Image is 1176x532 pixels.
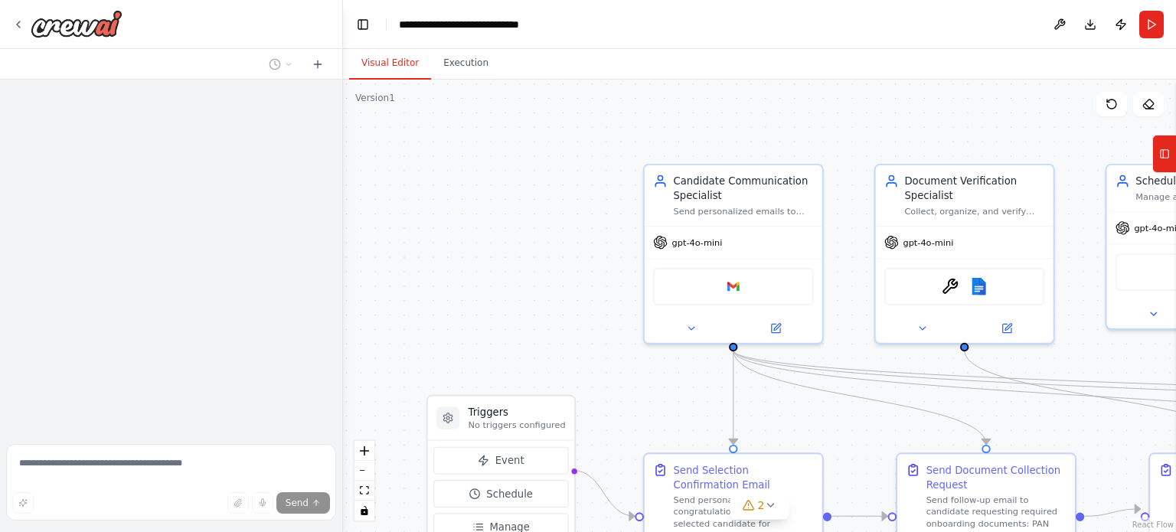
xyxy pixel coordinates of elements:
[758,498,765,513] span: 2
[352,14,374,35] button: Hide left sidebar
[305,55,330,73] button: Start a new chat
[673,206,813,217] div: Send personalized emails to selected candidates at each stage of the onboarding process, includin...
[970,278,988,295] img: Google docs
[354,501,374,521] button: toggle interactivity
[263,55,299,73] button: Switch to previous chat
[354,461,374,481] button: zoom out
[874,164,1055,344] div: Document Verification SpecialistCollect, organize, and verify candidate documents including PAN C...
[673,462,813,491] div: Send Selection Confirmation Email
[941,278,959,295] img: OCRTool
[726,351,993,445] g: Edge from 5de8f681-be56-410e-bc31-f53680faaec4 to 8b727d4a-c539-4245-90b6-80bfc4e7c973
[354,441,374,461] button: zoom in
[730,491,789,520] button: 2
[495,453,524,468] span: Event
[433,480,568,508] button: Schedule
[966,320,1048,338] button: Open in side panel
[904,206,1044,217] div: Collect, organize, and verify candidate documents including PAN Card, Aadhar Card, and salary sli...
[399,17,570,32] nav: breadcrumb
[355,92,395,104] div: Version 1
[486,487,533,501] span: Schedule
[926,462,1067,491] div: Send Document Collection Request
[252,492,273,514] button: Click to speak your automation idea
[1085,501,1141,523] g: Edge from 8b727d4a-c539-4245-90b6-80bfc4e7c973 to c7a5641c-25df-407a-be70-200fec1298d4
[469,405,566,419] h3: Triggers
[673,174,813,203] div: Candidate Communication Specialist
[276,492,330,514] button: Send
[431,47,501,80] button: Execution
[12,492,34,514] button: Improve this prompt
[349,47,431,80] button: Visual Editor
[286,497,309,509] span: Send
[726,351,740,445] g: Edge from 5de8f681-be56-410e-bc31-f53680faaec4 to d133c89e-0275-4774-b034-d756956e1011
[643,164,824,344] div: Candidate Communication SpecialistSend personalized emails to selected candidates at each stage o...
[904,174,1044,203] div: Document Verification Specialist
[1132,521,1174,529] a: React Flow attribution
[227,492,249,514] button: Upload files
[903,237,953,248] span: gpt-4o-mini
[354,481,374,501] button: fit view
[433,447,568,475] button: Event
[724,278,742,295] img: Google gmail
[573,463,635,523] g: Edge from triggers to d133c89e-0275-4774-b034-d756956e1011
[469,419,566,431] p: No triggers configured
[672,237,723,248] span: gpt-4o-mini
[31,10,122,38] img: Logo
[831,509,887,524] g: Edge from d133c89e-0275-4774-b034-d756956e1011 to 8b727d4a-c539-4245-90b6-80bfc4e7c973
[354,441,374,521] div: React Flow controls
[735,320,817,338] button: Open in side panel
